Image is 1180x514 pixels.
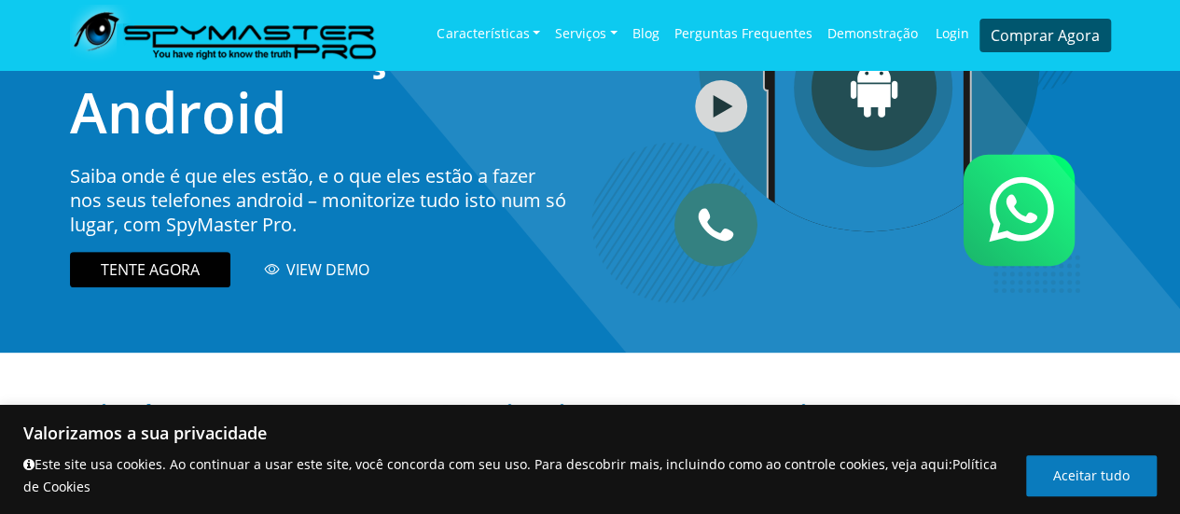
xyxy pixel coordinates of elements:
[625,7,667,61] a: Blog
[234,252,400,287] a: VIEW DEMO
[820,7,925,61] a: Demonstração
[70,164,568,237] p: Saiba onde é que eles estão, e o que eles estão a fazer nos seus telefones android – monitorize t...
[548,7,625,64] a: Serviços
[925,7,979,61] a: Login
[23,455,997,495] a: Política de Cookies
[667,7,820,61] a: Perguntas frequentes
[23,422,1157,444] p: Valorizamos a sua privacidade
[70,252,230,287] a: TENTE AGORA
[70,397,1111,433] h2: Finalmente uma App de Monitorização, Que Funciona Como Deve Ser.
[23,453,1012,498] p: Este site usa cookies. Ao continuar a usar este site, você concorda com seu uso. Para descobrir m...
[979,19,1111,52] a: Comprar Agora
[41,13,89,30] span: Ajuda
[1026,455,1157,496] button: Aceitar tudo
[429,7,548,64] a: Características
[70,5,376,65] img: SpymasterPro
